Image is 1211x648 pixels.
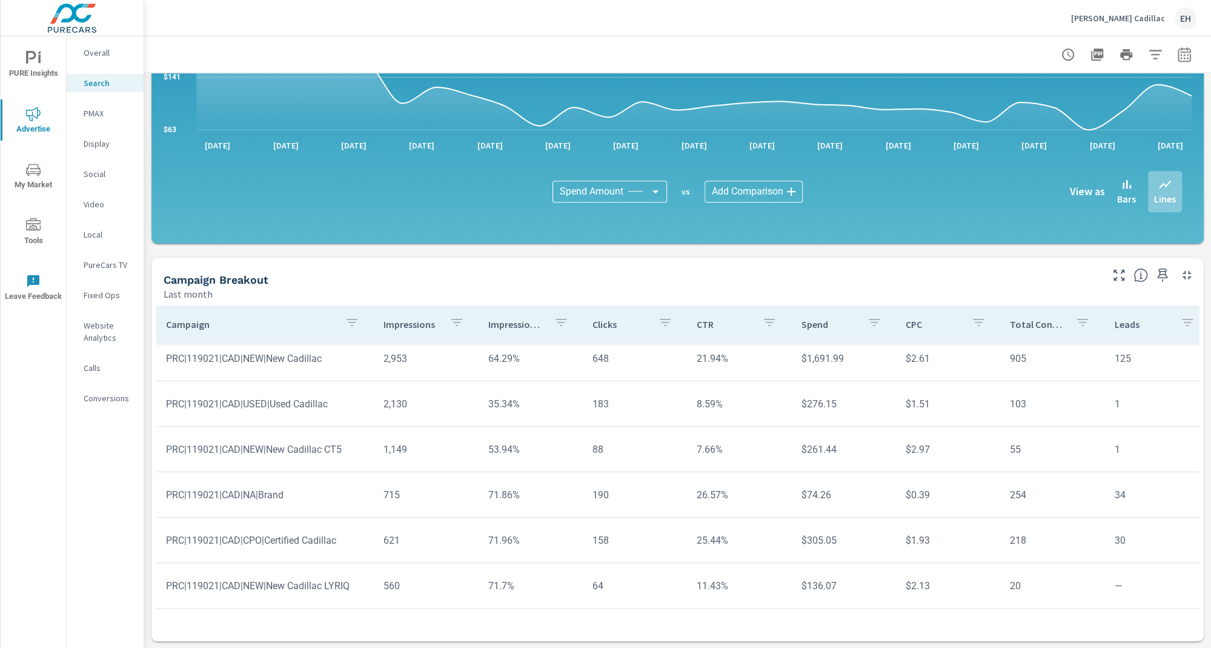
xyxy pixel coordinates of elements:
[84,198,134,210] p: Video
[1000,616,1104,647] td: 50
[1114,318,1170,330] p: Leads
[687,616,791,647] td: 10.29%
[906,318,961,330] p: CPC
[687,343,791,374] td: 21.94%
[84,138,134,150] p: Display
[791,616,895,647] td: $88.84
[877,139,920,152] p: [DATE]
[156,479,374,510] td: PRC|119021|CAD|NA|Brand
[156,343,374,374] td: PRC|119021|CAD|NEW|New Cadillac
[84,392,134,404] p: Conversions
[1013,139,1055,152] p: [DATE]
[896,616,1000,647] td: $2.07
[791,389,895,419] td: $276.15
[809,139,851,152] p: [DATE]
[84,107,134,119] p: PMAX
[67,74,144,92] div: Search
[583,389,687,419] td: 183
[896,434,1000,465] td: $2.97
[164,125,176,134] text: $63
[687,570,791,601] td: 11.43%
[697,318,752,330] p: CTR
[4,162,62,192] span: My Market
[896,570,1000,601] td: $2.13
[374,616,478,647] td: 418
[537,139,579,152] p: [DATE]
[156,570,374,601] td: PRC|119021|CAD|NEW|New Cadillac LYRIQ
[333,139,375,152] p: [DATE]
[84,362,134,374] p: Calls
[196,139,239,152] p: [DATE]
[164,73,181,81] text: $141
[374,389,478,419] td: 2,130
[1010,318,1066,330] p: Total Conversions
[1104,616,1209,647] td: —
[400,139,443,152] p: [DATE]
[67,316,144,347] div: Website Analytics
[687,389,791,419] td: 8.59%
[1104,479,1209,510] td: 34
[1109,266,1129,285] button: Make Fullscreen
[583,343,687,374] td: 648
[4,107,62,136] span: Advertise
[791,434,895,465] td: $261.44
[1085,42,1109,67] button: "Export Report to PDF"
[67,165,144,183] div: Social
[1149,139,1192,152] p: [DATE]
[945,139,987,152] p: [DATE]
[1114,42,1138,67] button: Print Report
[374,434,478,465] td: 1,149
[479,525,583,556] td: 71.96%
[1177,266,1196,285] button: Minimize Widget
[84,168,134,180] p: Social
[1143,42,1167,67] button: Apply Filters
[67,195,144,213] div: Video
[374,525,478,556] td: 621
[1000,570,1104,601] td: 20
[166,318,335,330] p: Campaign
[383,318,439,330] p: Impressions
[1117,192,1136,206] p: Bars
[673,139,715,152] p: [DATE]
[1000,525,1104,556] td: 218
[4,51,62,81] span: PURE Insights
[84,289,134,301] p: Fixed Ops
[164,273,268,286] h5: Campaign Breakout
[479,479,583,510] td: 71.86%
[1104,343,1209,374] td: 125
[1104,389,1209,419] td: 1
[592,318,648,330] p: Clicks
[479,434,583,465] td: 53.94%
[67,359,144,377] div: Calls
[1000,479,1104,510] td: 254
[1000,434,1104,465] td: 55
[605,139,647,152] p: [DATE]
[667,186,705,197] p: vs
[687,479,791,510] td: 26.57%
[84,319,134,344] p: Website Analytics
[1104,570,1209,601] td: —
[583,616,687,647] td: 43
[67,225,144,244] div: Local
[4,274,62,304] span: Leave Feedback
[479,570,583,601] td: 71.7%
[67,44,144,62] div: Overall
[583,434,687,465] td: 88
[374,343,478,374] td: 2,953
[791,479,895,510] td: $74.26
[896,525,1000,556] td: $1.93
[1175,7,1196,29] div: EH
[896,479,1000,510] td: $0.39
[560,185,623,198] span: Spend Amount
[488,318,544,330] p: Impression Share
[552,181,667,202] div: Spend Amount
[67,256,144,274] div: PureCars TV
[469,139,511,152] p: [DATE]
[67,104,144,122] div: PMAX
[791,525,895,556] td: $305.05
[4,218,62,248] span: Tools
[156,389,374,419] td: PRC|119021|CAD|USED|Used Cadillac
[896,389,1000,419] td: $1.51
[156,616,374,647] td: PRC|119021|CAD|NEW|New Cadillac Escalade
[84,47,134,59] p: Overall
